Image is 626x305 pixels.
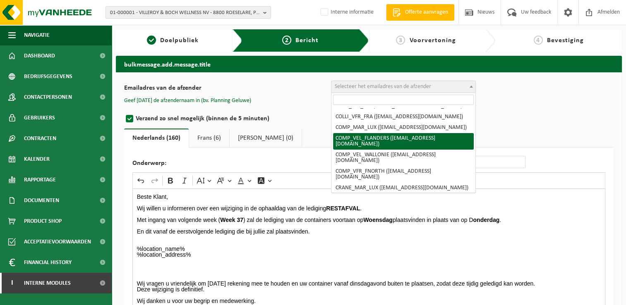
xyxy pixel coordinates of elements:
[282,36,291,45] span: 2
[8,273,16,293] span: I
[24,211,62,231] span: Product Shop
[124,113,331,124] label: Verzend zo snel mogelijk (binnen de 5 minuten)
[116,56,622,72] h2: bulkmessage.add.message.title
[137,194,601,200] p: Beste Klant,
[333,112,474,122] li: COLLI_VFR_FRA ([EMAIL_ADDRESS][DOMAIN_NAME])
[132,160,339,168] label: Onderwerp:
[124,85,331,93] label: Emailadres van de afzender
[24,87,72,107] span: Contactpersonen
[147,36,156,45] span: 1
[24,149,50,169] span: Kalender
[403,8,450,17] span: Offerte aanvragen
[409,37,456,44] span: Voorvertoning
[534,36,543,45] span: 4
[24,169,56,190] span: Rapportage
[160,37,199,44] span: Doelpubliek
[295,37,319,44] span: Bericht
[24,252,72,273] span: Financial History
[24,273,71,293] span: Interne modules
[133,173,605,188] div: Editor toolbar
[220,217,243,223] strong: Week 37
[333,166,474,183] li: COMP_VFR_FNORTH ([EMAIL_ADDRESS][DOMAIN_NAME])
[363,217,393,223] strong: Woensdag
[137,246,601,263] p: %location_name% %location_address%
[547,37,584,44] span: Bevestiging
[24,128,56,149] span: Contracten
[386,4,454,21] a: Offerte aanvragen
[137,217,601,223] p: Met ingang van volgende week ( ) zal de lediging van de containers voortaan op plaatsvinden in pl...
[24,66,72,87] span: Bedrijfsgegevens
[106,6,271,19] button: 01-000001 - VILLEROY & BOCH WELLNESS NV - 8800 ROESELARE, POPULIERSTRAAT 1
[24,107,55,128] span: Gebruikers
[333,150,474,166] li: COMP_VEL_WALLONIE ([EMAIL_ADDRESS][DOMAIN_NAME])
[124,97,251,105] button: Geef [DATE] de afzendernaam in (bv. Planning Geluwe)
[110,7,260,19] span: 01-000001 - VILLEROY & BOCH WELLNESS NV - 8800 ROESELARE, POPULIERSTRAAT 1
[137,205,601,211] p: Wij willen u informeren over een wijziging in de ophaaldag van de lediging .
[24,231,91,252] span: Acceptatievoorwaarden
[137,281,601,286] p: Wij vragen u vriendelijk om [DATE] rekening mee te houden en uw container vanaf dinsdagavond buit...
[24,45,55,66] span: Dashboard
[326,205,360,212] strong: RESTAFVAL
[230,129,302,148] a: [PERSON_NAME] (0)
[333,183,474,193] li: CRANE_MAR_LUX ([EMAIL_ADDRESS][DOMAIN_NAME])
[124,129,189,148] a: Nederlands (160)
[319,6,374,19] label: Interne informatie
[396,36,405,45] span: 3
[189,129,229,148] a: Frans (6)
[333,122,474,133] li: COMP_MAR_LUX ([EMAIL_ADDRESS][DOMAIN_NAME])
[473,217,499,223] strong: onderdag
[24,190,59,211] span: Documenten
[137,223,601,234] p: En dit vanaf de eerstvolgende lediging die bij jullie zal plaatsvinden.
[24,25,50,45] span: Navigatie
[333,133,474,150] li: COMP_VEL_FLANDERS ([EMAIL_ADDRESS][DOMAIN_NAME])
[335,83,431,90] span: Selecteer het emailadres van de afzender
[137,286,601,292] p: Deze wijziging is definitief.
